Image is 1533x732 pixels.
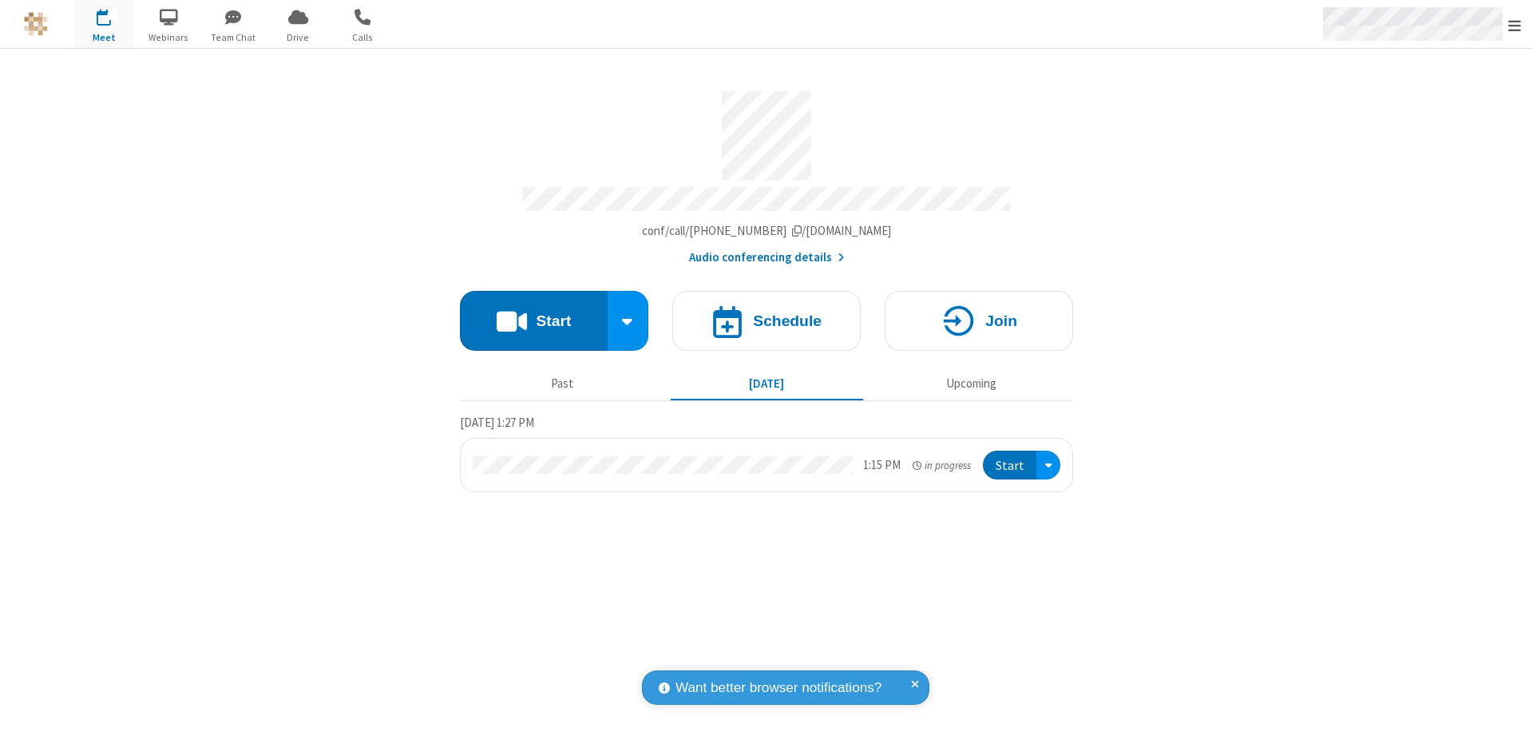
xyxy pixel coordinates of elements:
[753,313,822,328] h4: Schedule
[885,291,1073,351] button: Join
[863,456,901,475] div: 1:15 PM
[108,9,118,21] div: 1
[24,12,48,36] img: QA Selenium DO NOT DELETE OR CHANGE
[642,222,892,241] button: Copy my meeting room linkCopy my meeting room link
[689,249,845,267] button: Audio conferencing details
[268,30,328,45] span: Drive
[875,368,1068,399] button: Upcoming
[333,30,393,45] span: Calls
[466,368,659,399] button: Past
[139,30,199,45] span: Webinars
[985,313,1017,328] h4: Join
[74,30,134,45] span: Meet
[460,415,534,430] span: [DATE] 1:27 PM
[608,291,649,351] div: Start conference options
[983,451,1036,480] button: Start
[675,678,881,698] span: Want better browser notifications?
[204,30,263,45] span: Team Chat
[672,291,861,351] button: Schedule
[536,313,571,328] h4: Start
[913,458,971,473] em: in progress
[1493,690,1521,721] iframe: Chat
[671,368,863,399] button: [DATE]
[460,291,608,351] button: Start
[642,223,892,238] span: Copy my meeting room link
[460,79,1073,267] section: Account details
[1036,451,1060,480] div: Open menu
[460,413,1073,493] section: Today's Meetings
